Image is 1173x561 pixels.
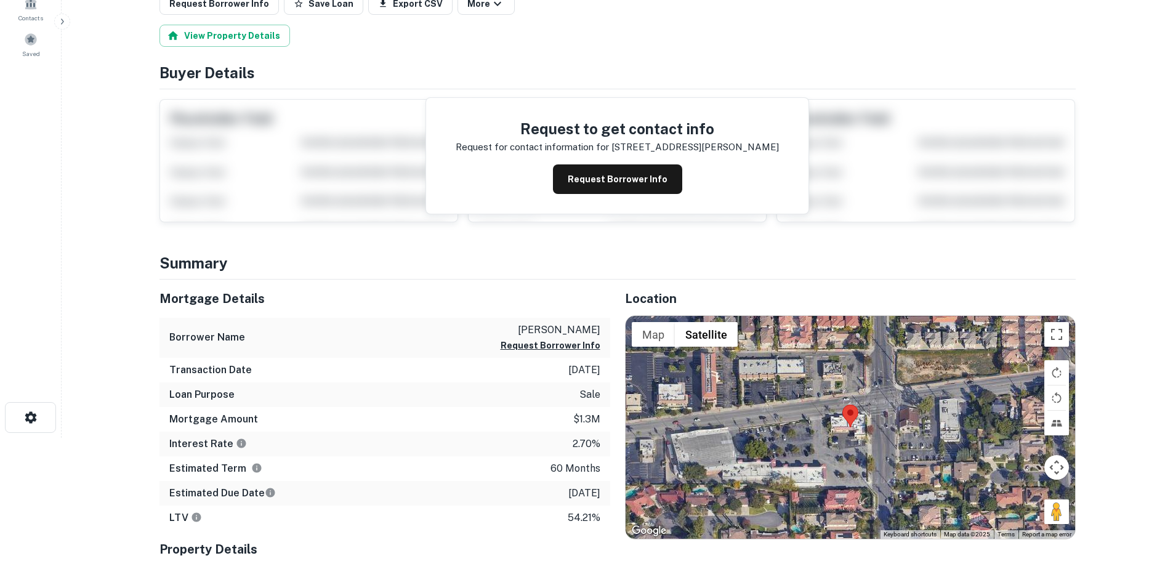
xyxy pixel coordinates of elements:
[236,438,247,449] svg: The interest rates displayed on the website are for informational purposes only and may be report...
[1044,385,1069,410] button: Rotate map counterclockwise
[169,330,245,345] h6: Borrower Name
[159,252,1076,274] h4: Summary
[159,62,1076,84] h4: Buyer Details
[501,338,600,353] button: Request Borrower Info
[1044,322,1069,347] button: Toggle fullscreen view
[18,13,43,23] span: Contacts
[169,511,202,525] h6: LTV
[456,118,779,140] h4: Request to get contact info
[550,461,600,476] p: 60 months
[1111,462,1173,522] iframe: Chat Widget
[611,140,779,155] p: [STREET_ADDRESS][PERSON_NAME]
[251,462,262,474] svg: Term is based on a standard schedule for this type of loan.
[159,289,610,308] h5: Mortgage Details
[169,387,235,402] h6: Loan Purpose
[1044,411,1069,435] button: Tilt map
[159,25,290,47] button: View Property Details
[629,523,669,539] a: Open this area in Google Maps (opens a new window)
[573,437,600,451] p: 2.70%
[169,437,247,451] h6: Interest Rate
[573,412,600,427] p: $1.3m
[456,140,609,155] p: Request for contact information for
[568,363,600,377] p: [DATE]
[1044,360,1069,385] button: Rotate map clockwise
[169,461,262,476] h6: Estimated Term
[169,363,252,377] h6: Transaction Date
[159,540,610,559] h5: Property Details
[22,49,40,59] span: Saved
[944,531,990,538] span: Map data ©2025
[568,486,600,501] p: [DATE]
[632,322,675,347] button: Show street map
[1044,455,1069,480] button: Map camera controls
[265,487,276,498] svg: Estimate is based on a standard schedule for this type of loan.
[1044,499,1069,524] button: Drag Pegman onto the map to open Street View
[568,511,600,525] p: 54.21%
[4,28,58,61] a: Saved
[169,486,276,501] h6: Estimated Due Date
[1022,531,1071,538] a: Report a map error
[169,412,258,427] h6: Mortgage Amount
[553,164,682,194] button: Request Borrower Info
[625,289,1076,308] h5: Location
[998,531,1015,538] a: Terms (opens in new tab)
[884,530,937,539] button: Keyboard shortcuts
[675,322,738,347] button: Show satellite imagery
[501,323,600,337] p: [PERSON_NAME]
[191,512,202,523] svg: LTVs displayed on the website are for informational purposes only and may be reported incorrectly...
[629,523,669,539] img: Google
[579,387,600,402] p: sale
